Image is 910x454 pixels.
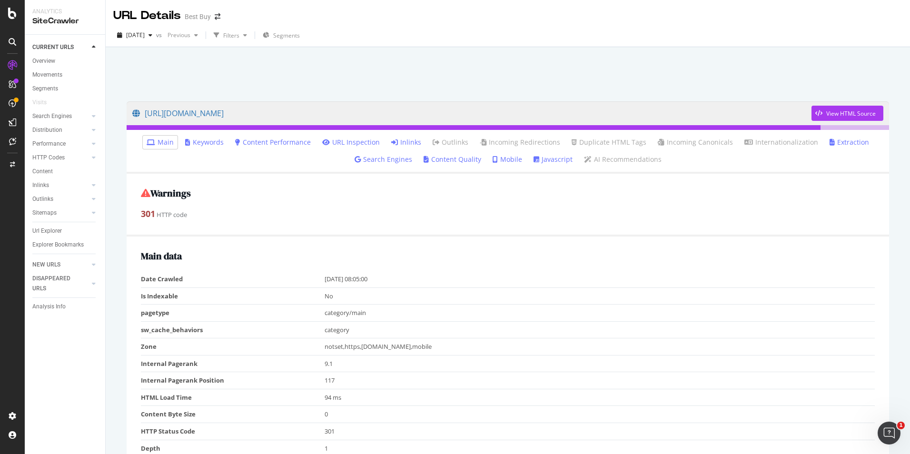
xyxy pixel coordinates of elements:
strong: 301 [141,208,155,219]
div: Segments [32,84,58,94]
a: Url Explorer [32,226,99,236]
div: Sitemaps [32,208,57,218]
span: 2025 Aug. 12th [126,31,145,39]
a: Incoming Canonicals [658,138,733,147]
a: Search Engines [32,111,89,121]
div: Content [32,167,53,177]
a: HTTP Codes [32,153,89,163]
button: [DATE] [113,28,156,43]
td: [DATE] 08:05:00 [325,271,875,287]
td: HTML Load Time [141,389,325,406]
div: Search Engines [32,111,72,121]
div: arrow-right-arrow-left [215,13,220,20]
td: category [325,321,875,338]
button: Segments [259,28,304,43]
a: Javascript [534,155,573,164]
td: HTTP Status Code [141,423,325,440]
a: Content Quality [424,155,481,164]
a: Extraction [830,138,869,147]
td: No [325,287,875,305]
a: Overview [32,56,99,66]
td: notset,https,[DOMAIN_NAME],mobile [325,338,875,355]
a: URL Inspection [322,138,380,147]
div: Analytics [32,8,98,16]
a: AI Recommendations [584,155,662,164]
a: Duplicate HTML Tags [572,138,646,147]
div: Overview [32,56,55,66]
a: Outlinks [32,194,89,204]
h2: Main data [141,251,875,261]
div: Inlinks [32,180,49,190]
a: [URL][DOMAIN_NAME] [132,101,811,125]
td: Is Indexable [141,287,325,305]
div: URL Details [113,8,181,24]
div: Analysis Info [32,302,66,312]
a: Internationalization [744,138,818,147]
div: Explorer Bookmarks [32,240,84,250]
a: Outlinks [433,138,468,147]
div: DISAPPEARED URLS [32,274,80,294]
a: Inlinks [391,138,421,147]
div: HTTP code [141,208,875,220]
span: Previous [164,31,190,39]
a: NEW URLS [32,260,89,270]
td: 301 [325,423,875,440]
div: NEW URLS [32,260,60,270]
div: Performance [32,139,66,149]
td: 9.1 [325,355,875,372]
a: Incoming Redirections [480,138,560,147]
td: Internal Pagerank Position [141,372,325,389]
a: Content Performance [235,138,311,147]
button: Filters [210,28,251,43]
td: 94 ms [325,389,875,406]
td: Zone [141,338,325,355]
a: Search Engines [355,155,412,164]
a: DISAPPEARED URLS [32,274,89,294]
a: Explorer Bookmarks [32,240,99,250]
div: Visits [32,98,47,108]
div: SiteCrawler [32,16,98,27]
h2: Warnings [141,188,875,198]
a: Visits [32,98,56,108]
td: 0 [325,406,875,423]
td: pagetype [141,305,325,322]
span: 1 [897,422,905,429]
div: Distribution [32,125,62,135]
div: Movements [32,70,62,80]
td: Date Crawled [141,271,325,287]
a: Movements [32,70,99,80]
iframe: Intercom live chat [878,422,900,444]
a: Keywords [185,138,224,147]
a: Segments [32,84,99,94]
a: Content [32,167,99,177]
div: Url Explorer [32,226,62,236]
button: Previous [164,28,202,43]
a: Inlinks [32,180,89,190]
td: sw_cache_behaviors [141,321,325,338]
a: Sitemaps [32,208,89,218]
a: Analysis Info [32,302,99,312]
button: View HTML Source [811,106,883,121]
td: Content Byte Size [141,406,325,423]
a: Main [147,138,174,147]
a: Mobile [493,155,522,164]
a: CURRENT URLS [32,42,89,52]
div: View HTML Source [826,109,876,118]
a: Distribution [32,125,89,135]
div: Filters [223,31,239,39]
span: vs [156,31,164,39]
a: Performance [32,139,89,149]
div: HTTP Codes [32,153,65,163]
div: Best Buy [185,12,211,21]
div: Outlinks [32,194,53,204]
td: 117 [325,372,875,389]
td: category/main [325,305,875,322]
div: CURRENT URLS [32,42,74,52]
td: Internal Pagerank [141,355,325,372]
span: Segments [273,31,300,39]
